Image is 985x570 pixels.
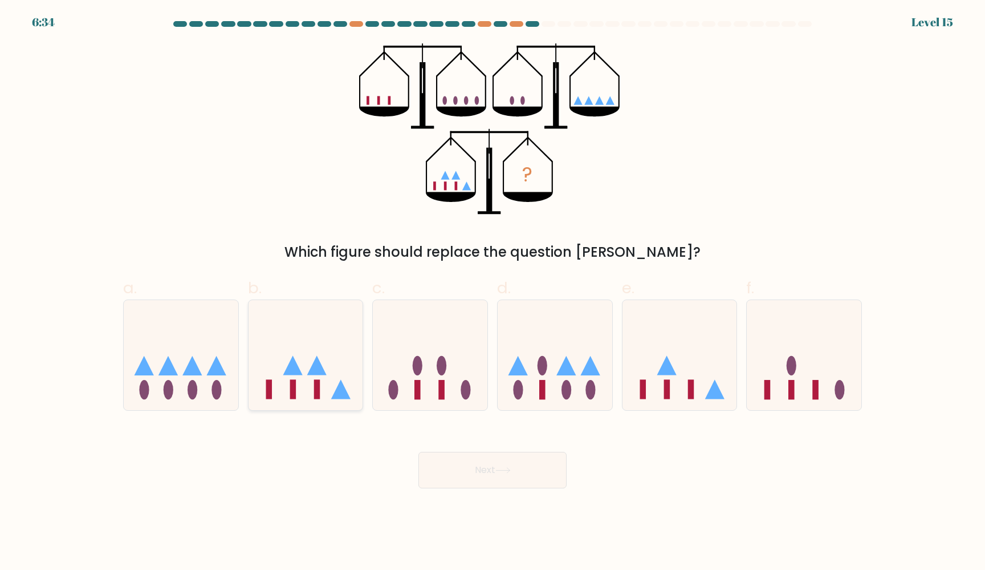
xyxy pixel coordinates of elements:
div: 6:34 [32,14,55,31]
span: e. [622,277,634,299]
div: Which figure should replace the question [PERSON_NAME]? [130,242,855,262]
div: Level 15 [911,14,953,31]
span: f. [746,277,754,299]
span: b. [248,277,262,299]
span: d. [497,277,511,299]
span: c. [372,277,385,299]
span: a. [123,277,137,299]
button: Next [418,452,567,488]
tspan: ? [522,160,532,188]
